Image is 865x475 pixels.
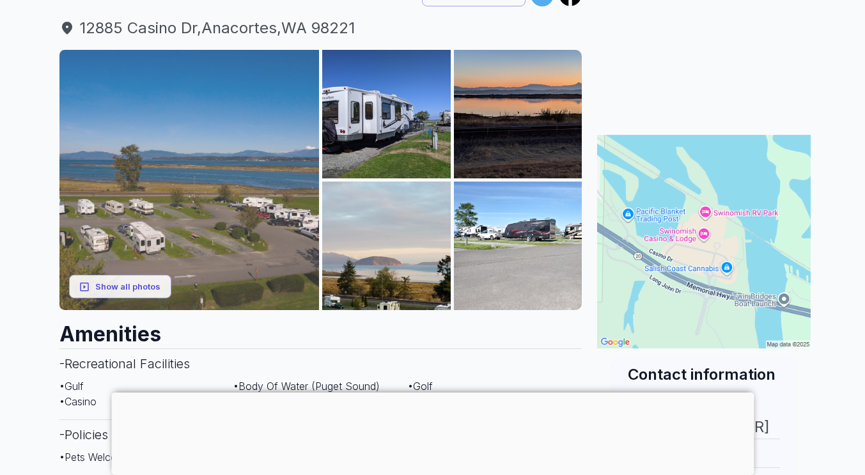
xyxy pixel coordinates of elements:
[59,419,582,449] h3: - Policies
[597,135,811,348] img: Map for Swinomish Casino RV Park
[111,393,754,472] iframe: Advertisement
[59,380,84,393] span: • Gulf
[322,50,451,178] img: AAcXr8oBdAgSIIm7PadVql2hD5-m0Lr0BX_nxXO9g5V0Aj7TRnNO4Ck7x85rT2BULmCqk3ZcFC7KiXVJxlnjU15a0yTLd7QM-...
[59,348,582,378] h3: - Recreational Facilities
[59,17,582,40] a: 12885 Casino Dr,Anacortes,WA 98221
[59,395,97,408] span: • Casino
[59,451,131,463] span: • Pets Welcome
[628,364,780,385] h2: Contact information
[233,380,380,393] span: • Body Of Water (Puget Sound)
[59,310,582,348] h2: Amenities
[69,275,171,299] button: Show all photos
[454,50,582,178] img: AAcXr8pBu0q_2K1b8SRyqOzrcv1Kg1Snq9kHc_nkDft7DaxhdE0PJ2SL9tbox6O_LvYyycQKSWByPA7RqDUbSV5IGjrnEUekH...
[454,182,582,310] img: AAcXr8p01SBVz0aLZLvCV6MAreEBs1IR91Jlcwt82F_PSWhRDMecwkkA_CrfOjkGeKPbZ5Fxbsf1F_Mx24rB3bc9toGw57Hsk...
[59,17,582,40] span: 12885 Casino Dr , Anacortes , WA 98221
[322,182,451,310] img: AAcXr8qyb6WCSsUzO_NcL__zpcda4pXGRBNvOziJs1tqRvpaesq0XAVYcXxZ9drYg6wvzKAFj_OcnqW_f8MLjt8dFsI-42OcX...
[408,380,433,393] span: • Golf
[59,50,320,310] img: AAcXr8rUVpA23gjMcjMupGzCQCvsJMqQv5y1HSMiEYka-fWLd8e-at8V7T2ZLXU2oQ3K89VC65TMrw6aqWwSlWp26EsQ5dqMT...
